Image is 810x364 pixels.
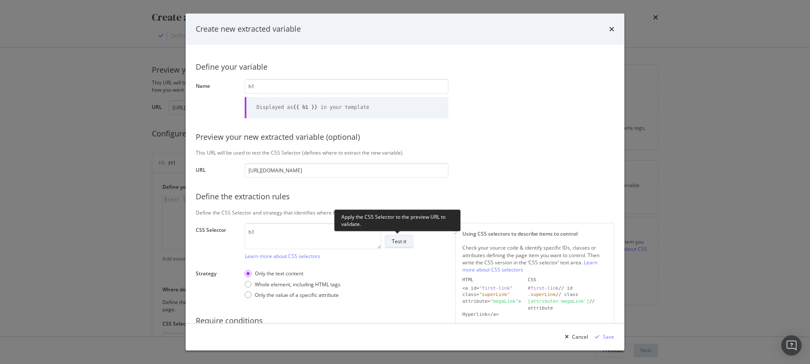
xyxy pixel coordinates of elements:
div: attribute= > [462,298,521,311]
div: Cancel [572,333,588,340]
div: Hyperlink</a> [462,311,521,318]
div: .superLink [528,292,556,297]
a: Learn more about CSS selectors [245,253,320,260]
label: Name [196,82,238,116]
div: class= [462,291,521,298]
div: Whole element, including HTML tags [255,281,340,288]
div: "megaLink" [490,299,518,304]
div: Open Intercom Messenger [781,335,802,356]
div: Whole element, including HTML tags [245,281,340,288]
div: #first-link [528,285,559,291]
button: Cancel [562,330,588,344]
button: Save [591,330,614,344]
div: Save [603,333,614,340]
div: Define the CSS Selector and strategy that identifies where to extract the variable from your page. [196,209,614,216]
div: This URL will be used to test the CSS Selector (defines where to extract the new variable). [196,149,614,156]
div: Define your variable [196,62,614,73]
div: Preview your new extracted variable (optional) [196,132,614,143]
div: Only the value of a specific attribute [245,291,340,299]
div: Only the value of a specific attribute [255,291,339,299]
div: HTML [462,277,521,283]
div: // id [528,285,607,292]
a: Learn more about CSS selectors [462,259,597,273]
div: Require conditions [196,315,614,326]
button: Test it [385,235,413,248]
div: Only the text content [245,270,340,277]
div: Create new extracted variable [196,24,301,35]
label: URL [196,166,238,176]
textarea: h1 [245,223,381,249]
div: times [609,24,614,35]
div: // class [528,291,607,298]
div: Define the extraction rules [196,191,614,202]
div: Apply the CSS Selector to the preview URL to validate. [334,209,461,231]
div: Only the text content [255,270,303,277]
div: <a id= [462,285,521,292]
div: Displayed as in your template [256,104,369,111]
div: // attribute [528,298,607,311]
label: Strategy [196,270,238,299]
b: {{ h1 }} [293,104,318,110]
div: Check your source code & identify specific IDs, classes or attributes defining the page item you ... [462,244,607,273]
div: "first-link" [479,285,513,291]
label: CSS Selector [196,226,238,258]
div: Using CSS selectors to describe items to control [462,230,607,237]
div: "superLink" [479,292,510,297]
div: Test it [392,238,406,245]
div: CSS [528,277,607,283]
div: [attribute='megaLink'] [528,299,589,304]
div: modal [186,14,624,350]
input: https://www.example.com [245,163,448,178]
